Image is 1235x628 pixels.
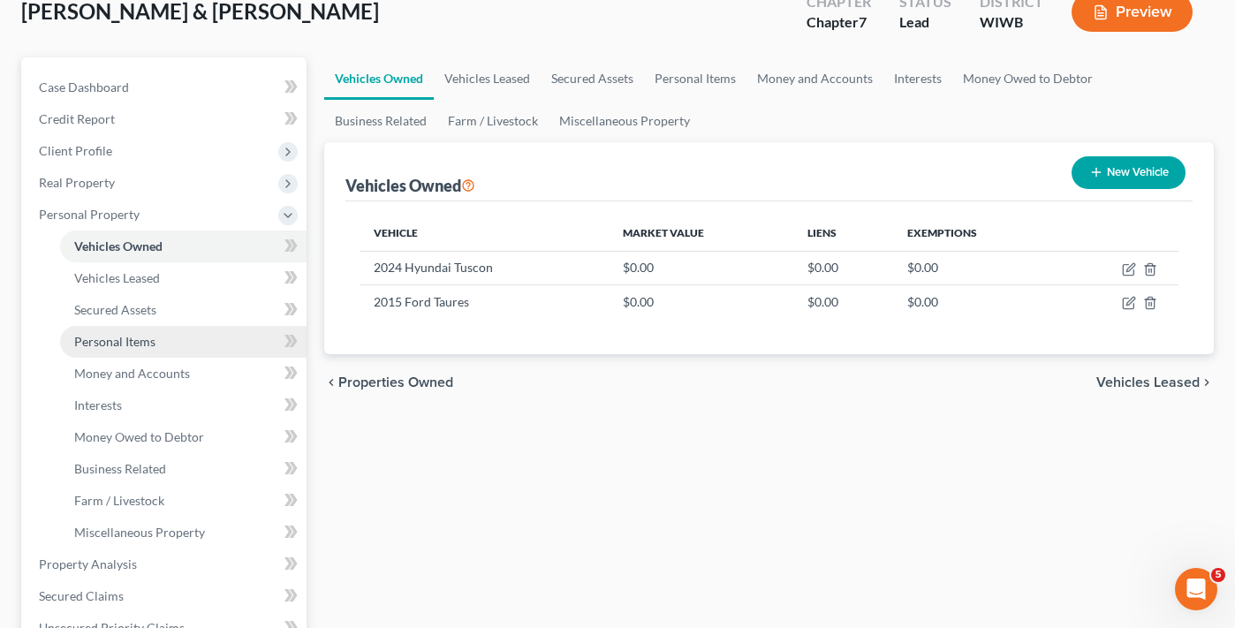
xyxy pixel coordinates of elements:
[74,493,164,508] span: Farm / Livestock
[360,285,609,319] td: 2015 Ford Taures
[39,79,129,95] span: Case Dashboard
[609,216,793,251] th: Market Value
[39,175,115,190] span: Real Property
[60,326,307,358] a: Personal Items
[25,72,307,103] a: Case Dashboard
[39,207,140,222] span: Personal Property
[324,57,434,100] a: Vehicles Owned
[60,517,307,549] a: Miscellaneous Property
[74,334,155,349] span: Personal Items
[1096,375,1200,390] span: Vehicles Leased
[541,57,644,100] a: Secured Assets
[807,12,871,33] div: Chapter
[793,216,893,251] th: Liens
[609,251,793,284] td: $0.00
[60,390,307,421] a: Interests
[39,588,124,603] span: Secured Claims
[74,238,163,253] span: Vehicles Owned
[60,485,307,517] a: Farm / Livestock
[324,375,453,390] button: chevron_left Properties Owned
[609,285,793,319] td: $0.00
[74,429,204,444] span: Money Owed to Debtor
[893,216,1059,251] th: Exemptions
[74,525,205,540] span: Miscellaneous Property
[644,57,746,100] a: Personal Items
[74,270,160,285] span: Vehicles Leased
[25,580,307,612] a: Secured Claims
[39,143,112,158] span: Client Profile
[899,12,951,33] div: Lead
[360,216,609,251] th: Vehicle
[345,175,475,196] div: Vehicles Owned
[60,294,307,326] a: Secured Assets
[1096,375,1214,390] button: Vehicles Leased chevron_right
[746,57,883,100] a: Money and Accounts
[360,251,609,284] td: 2024 Hyundai Tuscon
[74,461,166,476] span: Business Related
[60,453,307,485] a: Business Related
[793,285,893,319] td: $0.00
[437,100,549,142] a: Farm / Livestock
[39,556,137,571] span: Property Analysis
[859,13,867,30] span: 7
[60,421,307,453] a: Money Owed to Debtor
[1072,156,1186,189] button: New Vehicle
[1200,375,1214,390] i: chevron_right
[25,103,307,135] a: Credit Report
[980,12,1043,33] div: WIWB
[60,358,307,390] a: Money and Accounts
[549,100,701,142] a: Miscellaneous Property
[883,57,952,100] a: Interests
[434,57,541,100] a: Vehicles Leased
[74,302,156,317] span: Secured Assets
[25,549,307,580] a: Property Analysis
[74,397,122,412] span: Interests
[1211,568,1225,582] span: 5
[1175,568,1217,610] iframe: Intercom live chat
[60,262,307,294] a: Vehicles Leased
[952,57,1103,100] a: Money Owed to Debtor
[39,111,115,126] span: Credit Report
[324,375,338,390] i: chevron_left
[74,366,190,381] span: Money and Accounts
[893,285,1059,319] td: $0.00
[338,375,453,390] span: Properties Owned
[793,251,893,284] td: $0.00
[893,251,1059,284] td: $0.00
[60,231,307,262] a: Vehicles Owned
[324,100,437,142] a: Business Related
